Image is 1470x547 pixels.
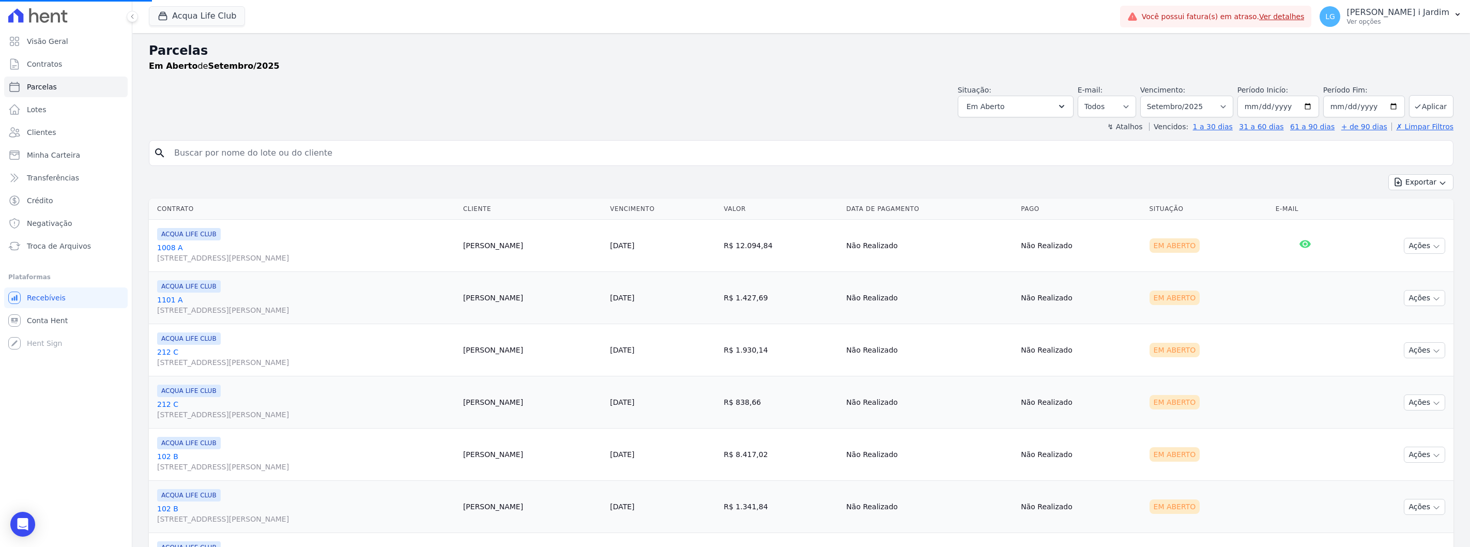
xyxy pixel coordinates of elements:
div: Em Aberto [1150,499,1200,514]
button: Acqua Life Club [149,6,245,26]
i: search [154,147,166,159]
td: R$ 1.930,14 [719,324,842,376]
button: Ações [1404,238,1445,254]
a: Crédito [4,190,128,211]
td: Não Realizado [1017,481,1145,533]
a: 1008 A[STREET_ADDRESS][PERSON_NAME] [157,242,455,263]
th: E-mail [1272,199,1339,220]
label: ↯ Atalhos [1107,123,1142,131]
a: Contratos [4,54,128,74]
th: Cliente [459,199,606,220]
span: Parcelas [27,82,57,92]
a: [DATE] [610,398,634,406]
span: ACQUA LIFE CLUB [157,228,221,240]
td: R$ 1.427,69 [719,272,842,324]
div: Plataformas [8,271,124,283]
a: Conta Hent [4,310,128,331]
a: [DATE] [610,346,634,354]
td: Não Realizado [842,429,1017,481]
span: [STREET_ADDRESS][PERSON_NAME] [157,253,455,263]
label: Vencidos: [1149,123,1188,131]
a: Recebíveis [4,287,128,308]
span: ACQUA LIFE CLUB [157,280,221,293]
p: de [149,60,280,72]
td: [PERSON_NAME] [459,220,606,272]
h2: Parcelas [149,41,1453,60]
span: [STREET_ADDRESS][PERSON_NAME] [157,462,455,472]
div: Em Aberto [1150,238,1200,253]
td: Não Realizado [1017,272,1145,324]
div: Em Aberto [1150,395,1200,409]
td: Não Realizado [842,220,1017,272]
span: [STREET_ADDRESS][PERSON_NAME] [157,305,455,315]
button: Ações [1404,447,1445,463]
a: Ver detalhes [1259,12,1305,21]
a: 212 C[STREET_ADDRESS][PERSON_NAME] [157,399,455,420]
span: LG [1325,13,1335,20]
th: Vencimento [606,199,719,220]
td: [PERSON_NAME] [459,429,606,481]
span: Lotes [27,104,47,115]
td: Não Realizado [842,272,1017,324]
td: Não Realizado [1017,220,1145,272]
a: [DATE] [610,241,634,250]
span: Transferências [27,173,79,183]
span: ACQUA LIFE CLUB [157,332,221,345]
a: 31 a 60 dias [1239,123,1283,131]
button: Ações [1404,394,1445,411]
td: [PERSON_NAME] [459,272,606,324]
a: [DATE] [610,294,634,302]
input: Buscar por nome do lote ou do cliente [168,143,1449,163]
th: Pago [1017,199,1145,220]
button: Ações [1404,290,1445,306]
strong: Setembro/2025 [208,61,279,71]
a: 102 B[STREET_ADDRESS][PERSON_NAME] [157,504,455,524]
td: R$ 12.094,84 [719,220,842,272]
th: Data de Pagamento [842,199,1017,220]
strong: Em Aberto [149,61,197,71]
span: [STREET_ADDRESS][PERSON_NAME] [157,409,455,420]
td: [PERSON_NAME] [459,481,606,533]
div: Em Aberto [1150,447,1200,462]
button: LG [PERSON_NAME] i Jardim Ver opções [1311,2,1470,31]
a: [DATE] [610,503,634,511]
td: R$ 838,66 [719,376,842,429]
td: Não Realizado [1017,324,1145,376]
a: Troca de Arquivos [4,236,128,256]
button: Aplicar [1409,95,1453,117]
td: R$ 1.341,84 [719,481,842,533]
th: Valor [719,199,842,220]
label: Período Inicío: [1237,86,1288,94]
a: Visão Geral [4,31,128,52]
a: 212 C[STREET_ADDRESS][PERSON_NAME] [157,347,455,368]
div: Open Intercom Messenger [10,512,35,537]
a: [DATE] [610,450,634,459]
span: Crédito [27,195,53,206]
button: Exportar [1388,174,1453,190]
span: Você possui fatura(s) em atraso. [1142,11,1305,22]
label: Situação: [958,86,991,94]
a: 61 a 90 dias [1290,123,1335,131]
span: Negativação [27,218,72,229]
span: ACQUA LIFE CLUB [157,437,221,449]
a: Negativação [4,213,128,234]
p: Ver opções [1346,18,1449,26]
label: Vencimento: [1140,86,1185,94]
span: Em Aberto [967,100,1005,113]
span: ACQUA LIFE CLUB [157,385,221,397]
button: Ações [1404,499,1445,515]
td: Não Realizado [842,481,1017,533]
span: Troca de Arquivos [27,241,91,251]
td: Não Realizado [1017,376,1145,429]
div: Em Aberto [1150,291,1200,305]
a: Parcelas [4,77,128,97]
td: R$ 8.417,02 [719,429,842,481]
span: Recebíveis [27,293,66,303]
td: Não Realizado [842,376,1017,429]
td: Não Realizado [1017,429,1145,481]
span: Contratos [27,59,62,69]
span: [STREET_ADDRESS][PERSON_NAME] [157,357,455,368]
span: Clientes [27,127,56,138]
p: [PERSON_NAME] i Jardim [1346,7,1449,18]
span: Minha Carteira [27,150,80,160]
